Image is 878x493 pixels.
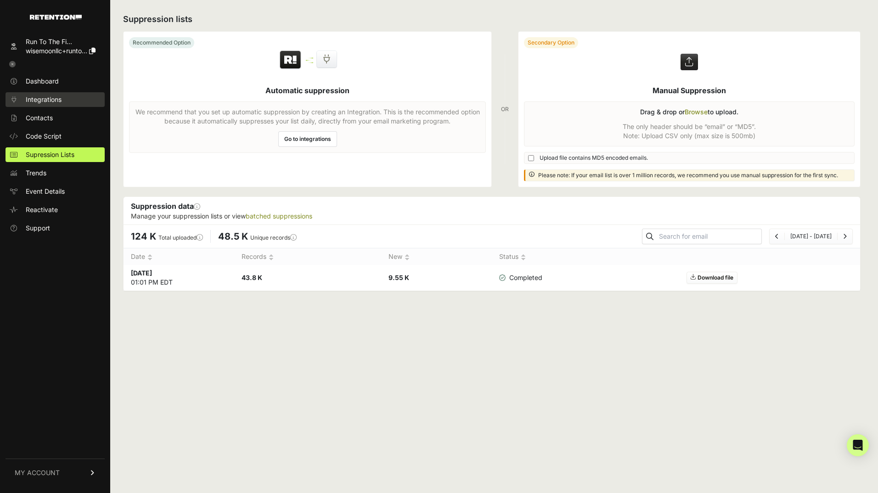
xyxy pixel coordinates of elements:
[769,229,853,244] nav: Page navigation
[26,150,74,159] span: Supression Lists
[540,154,648,162] span: Upload file contains MD5 encoded emails.
[528,155,534,161] input: Upload file contains MD5 encoded emails.
[492,248,565,265] th: Status
[6,184,105,199] a: Event Details
[135,107,480,126] p: We recommend that you set up automatic suppression by creating an Integration. This is the recomm...
[6,221,105,235] a: Support
[6,166,105,180] a: Trends
[388,274,409,281] strong: 9.55 K
[26,113,53,123] span: Contacts
[843,233,847,240] a: Next
[6,129,105,144] a: Code Script
[501,31,509,187] div: OR
[278,131,337,147] a: Go to integrations
[6,111,105,125] a: Contacts
[158,234,203,241] label: Total uploaded
[131,269,152,277] strong: [DATE]
[147,254,152,261] img: no_sort-eaf950dc5ab64cae54d48a5578032e96f70b2ecb7d747501f34c8f2db400fb66.gif
[306,57,313,59] img: integration
[279,50,302,70] img: Retention
[15,468,60,477] span: MY ACCOUNT
[124,265,234,291] td: 01:01 PM EDT
[26,77,59,86] span: Dashboard
[218,231,248,242] span: 48.5 K
[6,147,105,162] a: Supression Lists
[847,434,869,456] div: Open Intercom Messenger
[26,187,65,196] span: Event Details
[6,202,105,217] a: Reactivate
[687,272,737,284] a: Download file
[521,254,526,261] img: no_sort-eaf950dc5ab64cae54d48a5578032e96f70b2ecb7d747501f34c8f2db400fb66.gif
[405,254,410,261] img: no_sort-eaf950dc5ab64cae54d48a5578032e96f70b2ecb7d747501f34c8f2db400fb66.gif
[26,47,87,55] span: wisemoonllc+runto...
[306,60,313,61] img: integration
[250,234,297,241] label: Unique records
[234,248,382,265] th: Records
[499,273,542,282] span: Completed
[6,74,105,89] a: Dashboard
[306,62,313,63] img: integration
[129,37,194,48] div: Recommended Option
[657,230,761,243] input: Search for email
[242,274,262,281] strong: 43.8 K
[124,248,234,265] th: Date
[124,197,860,224] div: Suppression data
[26,205,58,214] span: Reactivate
[131,212,853,221] p: Manage your suppression lists or view
[6,92,105,107] a: Integrations
[381,248,492,265] th: New
[30,15,82,20] img: Retention.com
[26,168,46,178] span: Trends
[775,233,779,240] a: Previous
[265,85,349,96] h5: Automatic suppression
[269,254,274,261] img: no_sort-eaf950dc5ab64cae54d48a5578032e96f70b2ecb7d747501f34c8f2db400fb66.gif
[26,95,62,104] span: Integrations
[784,233,837,240] li: [DATE] - [DATE]
[6,459,105,487] a: MY ACCOUNT
[246,212,312,220] a: batched suppressions
[26,224,50,233] span: Support
[6,34,105,58] a: Run To The Fi... wisemoonllc+runto...
[26,37,96,46] div: Run To The Fi...
[131,231,156,242] span: 124 K
[123,13,861,26] h2: Suppression lists
[26,132,62,141] span: Code Script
